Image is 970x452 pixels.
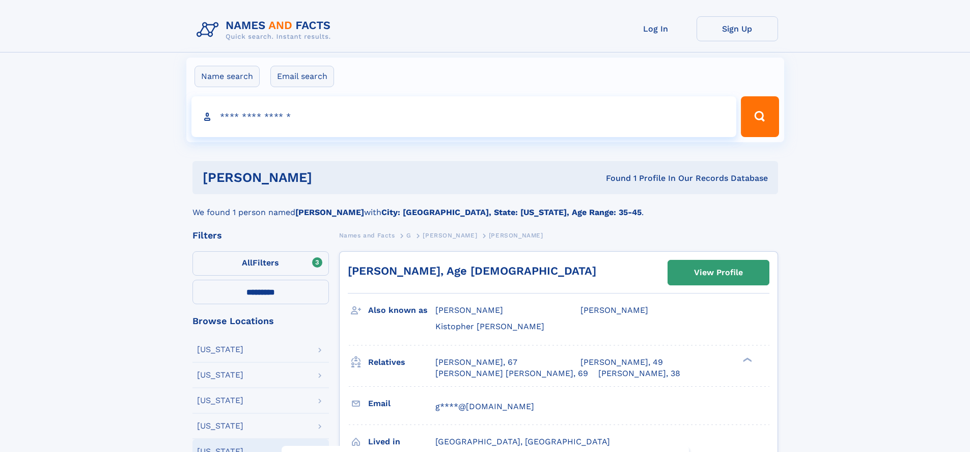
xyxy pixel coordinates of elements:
div: [US_STATE] [197,396,243,405]
h1: [PERSON_NAME] [203,171,459,184]
a: G [406,229,411,242]
label: Name search [195,66,260,87]
h3: Lived in [368,433,435,450]
b: City: [GEOGRAPHIC_DATA], State: [US_STATE], Age Range: 35-45 [381,207,642,217]
b: [PERSON_NAME] [295,207,364,217]
span: All [242,258,253,268]
a: Sign Up [697,16,778,41]
div: Filters [192,231,329,240]
div: Found 1 Profile In Our Records Database [459,173,768,184]
label: Email search [270,66,334,87]
a: [PERSON_NAME] [PERSON_NAME], 69 [435,368,588,379]
div: ❯ [740,356,753,363]
label: Filters [192,251,329,276]
a: View Profile [668,260,769,285]
button: Search Button [741,96,779,137]
span: [PERSON_NAME] [489,232,543,239]
a: Names and Facts [339,229,395,242]
span: [PERSON_NAME] [580,305,648,315]
span: G [406,232,411,239]
h3: Also known as [368,302,435,319]
a: [PERSON_NAME], 38 [598,368,680,379]
input: search input [191,96,737,137]
div: [US_STATE] [197,422,243,430]
div: [US_STATE] [197,371,243,379]
a: [PERSON_NAME] [423,229,477,242]
a: [PERSON_NAME], 67 [435,357,517,368]
div: View Profile [694,261,743,284]
a: Log In [615,16,697,41]
a: [PERSON_NAME], Age [DEMOGRAPHIC_DATA] [348,264,596,277]
a: [PERSON_NAME], 49 [580,357,663,368]
span: [PERSON_NAME] [423,232,477,239]
div: [US_STATE] [197,345,243,354]
img: Logo Names and Facts [192,16,339,44]
div: We found 1 person named with . [192,194,778,219]
div: Browse Locations [192,316,329,326]
span: Kistopher [PERSON_NAME] [435,322,544,331]
span: [GEOGRAPHIC_DATA], [GEOGRAPHIC_DATA] [435,437,610,446]
h3: Relatives [368,354,435,371]
h3: Email [368,395,435,412]
span: [PERSON_NAME] [435,305,503,315]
